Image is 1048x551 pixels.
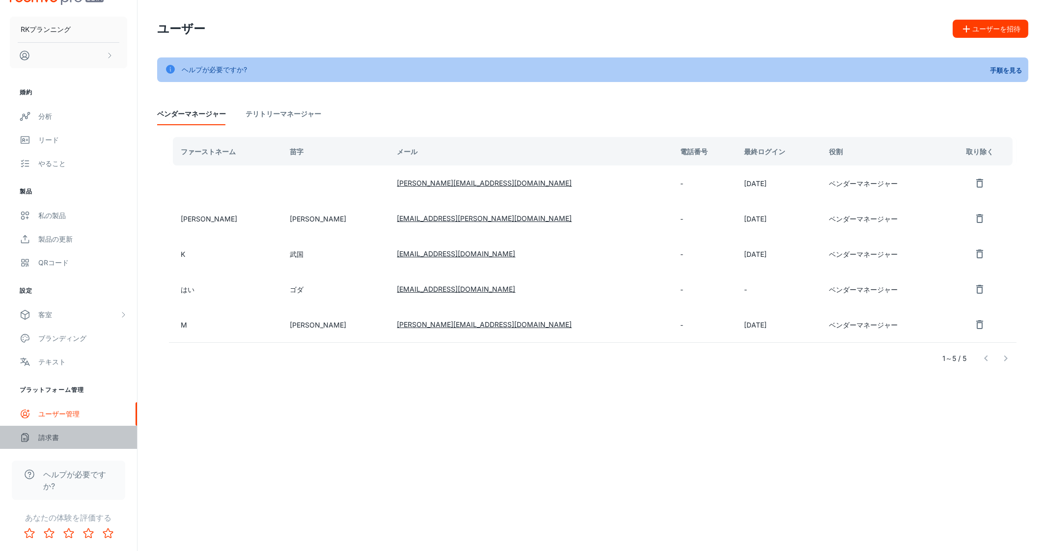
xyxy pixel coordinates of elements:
[972,25,1020,33] font: ユーザーを招待
[20,287,32,294] font: 設定
[953,20,1028,38] button: ユーザーを招待
[38,136,59,144] font: リード
[38,235,73,243] font: 製品の更新
[38,159,66,167] font: やること
[680,215,683,223] font: -
[38,358,66,366] font: テキスト
[290,215,346,223] font: [PERSON_NAME]
[181,285,194,294] font: はい
[680,321,683,329] font: -
[181,147,236,156] font: ファーストネーム
[181,215,237,223] font: [PERSON_NAME]
[745,285,747,294] font: -
[680,179,683,188] font: -
[397,214,572,222] a: [EMAIL_ADDRESS][PERSON_NAME][DOMAIN_NAME]
[38,334,86,342] font: ブランディング
[680,285,683,294] font: -
[970,173,990,193] button: ユーザーを削除
[680,147,708,156] font: 電話番号
[829,215,898,223] font: ベンダーマネージャー
[970,209,990,228] button: ユーザーを削除
[21,25,71,33] font: RKプランニング
[970,315,990,334] button: ユーザーを削除
[20,386,84,393] font: プラットフォーム管理
[745,179,767,188] font: [DATE]
[829,147,843,156] font: 役割
[290,285,303,294] font: ゴダ
[38,211,66,220] font: 私の製品
[397,179,572,187] a: [PERSON_NAME][EMAIL_ADDRESS][DOMAIN_NAME]
[157,22,205,36] font: ユーザー
[745,215,767,223] font: [DATE]
[397,320,572,329] a: [PERSON_NAME][EMAIL_ADDRESS][DOMAIN_NAME]
[290,250,303,258] font: 武国
[745,147,786,156] font: 最終ログイン
[829,250,898,258] font: ベンダーマネージャー
[988,62,1024,78] button: 手順を見る
[181,321,187,329] font: M
[38,112,52,120] font: 分析
[397,147,418,156] font: メール
[38,310,52,319] font: 客室
[20,188,32,195] font: 製品
[970,279,990,299] button: ユーザーを削除
[38,410,80,418] font: ユーザー管理
[246,110,321,118] font: テリトリーマネージャー
[829,285,898,294] font: ベンダーマネージャー
[745,250,767,258] font: [DATE]
[990,66,1022,74] font: 手順を見る
[397,285,516,293] a: [EMAIL_ADDRESS][DOMAIN_NAME]
[829,321,898,329] font: ベンダーマネージャー
[290,321,346,329] font: [PERSON_NAME]
[680,250,683,258] font: -
[970,244,990,264] button: ユーザーを削除
[157,110,226,118] font: ベンダーマネージャー
[181,250,185,258] font: K
[38,258,69,267] font: QRコード
[745,321,767,329] font: [DATE]
[942,354,966,362] font: 1～5 / 5
[290,147,303,156] font: 苗字
[966,147,993,156] font: 取り除く
[20,88,32,96] font: 婚約
[397,249,516,258] a: [EMAIL_ADDRESS][DOMAIN_NAME]
[829,179,898,188] font: ベンダーマネージャー
[10,17,127,42] button: RKプランニング
[182,65,247,74] font: ヘルプが必要ですか?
